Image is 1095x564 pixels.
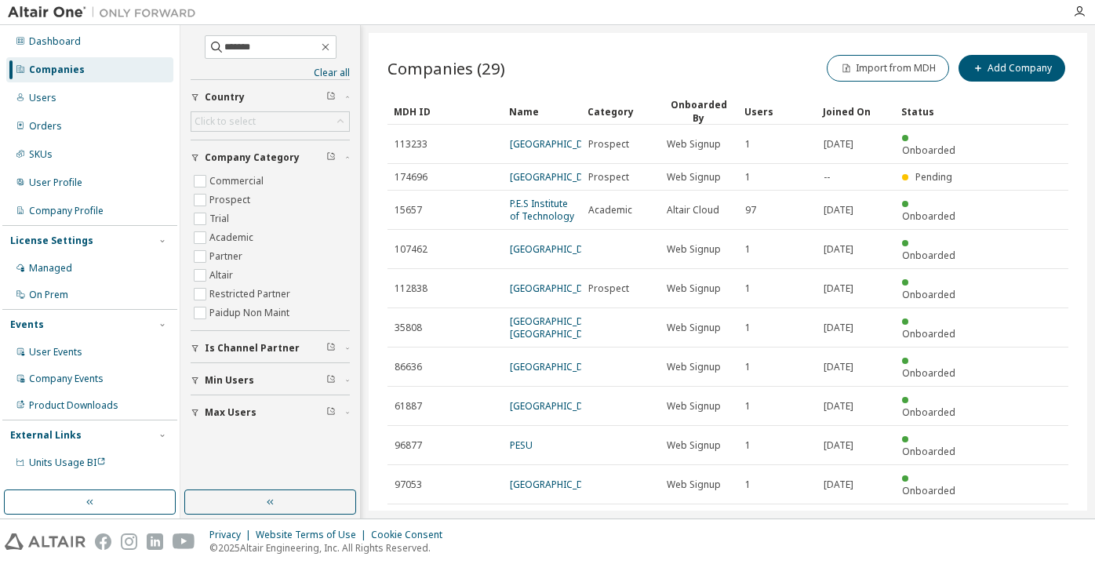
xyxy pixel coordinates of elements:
[510,360,604,373] a: [GEOGRAPHIC_DATA]
[10,235,93,247] div: License Settings
[371,529,452,541] div: Cookie Consent
[395,204,422,217] span: 15657
[824,439,853,452] span: [DATE]
[745,478,751,491] span: 1
[395,171,427,184] span: 174696
[209,266,236,285] label: Altair
[191,80,350,115] button: Country
[191,140,350,175] button: Company Category
[824,361,853,373] span: [DATE]
[256,529,371,541] div: Website Terms of Use
[29,373,104,385] div: Company Events
[209,304,293,322] label: Paidup Non Maint
[824,204,853,217] span: [DATE]
[29,92,56,104] div: Users
[745,322,751,334] span: 1
[959,55,1065,82] button: Add Company
[209,247,246,266] label: Partner
[10,429,82,442] div: External Links
[209,172,267,191] label: Commercial
[510,438,533,452] a: PESU
[667,400,721,413] span: Web Signup
[326,374,336,387] span: Clear filter
[824,243,853,256] span: [DATE]
[667,243,721,256] span: Web Signup
[510,315,606,340] a: [GEOGRAPHIC_DATA], [GEOGRAPHIC_DATA]
[191,331,350,366] button: Is Channel Partner
[745,282,751,295] span: 1
[588,204,632,217] span: Academic
[209,209,232,228] label: Trial
[667,322,721,334] span: Web Signup
[191,363,350,398] button: Min Users
[902,406,955,419] span: Onboarded
[902,445,955,458] span: Onboarded
[173,533,195,550] img: youtube.svg
[510,399,604,413] a: [GEOGRAPHIC_DATA]
[29,399,118,412] div: Product Downloads
[29,346,82,358] div: User Events
[745,171,751,184] span: 1
[205,406,256,419] span: Max Users
[902,249,955,262] span: Onboarded
[29,456,106,469] span: Units Usage BI
[326,151,336,164] span: Clear filter
[588,99,653,124] div: Category
[395,322,422,334] span: 35808
[205,342,300,355] span: Is Channel Partner
[29,64,85,76] div: Companies
[667,204,719,217] span: Altair Cloud
[823,99,889,124] div: Joined On
[745,204,756,217] span: 97
[510,137,604,151] a: [GEOGRAPHIC_DATA]
[29,120,62,133] div: Orders
[902,327,955,340] span: Onboarded
[824,282,853,295] span: [DATE]
[395,361,422,373] span: 86636
[29,289,68,301] div: On Prem
[745,138,751,151] span: 1
[395,243,427,256] span: 107462
[29,262,72,275] div: Managed
[209,541,452,555] p: © 2025 Altair Engineering, Inc. All Rights Reserved.
[510,197,574,223] a: P.E.S Institute of Technology
[8,5,204,20] img: Altair One
[902,484,955,497] span: Onboarded
[29,205,104,217] div: Company Profile
[121,533,137,550] img: instagram.svg
[667,439,721,452] span: Web Signup
[29,35,81,48] div: Dashboard
[195,115,256,128] div: Click to select
[588,282,629,295] span: Prospect
[745,243,751,256] span: 1
[902,144,955,157] span: Onboarded
[326,91,336,104] span: Clear filter
[666,98,732,125] div: Onboarded By
[510,242,604,256] a: [GEOGRAPHIC_DATA]
[824,138,853,151] span: [DATE]
[5,533,85,550] img: altair_logo.svg
[510,478,604,491] a: [GEOGRAPHIC_DATA]
[326,342,336,355] span: Clear filter
[209,285,293,304] label: Restricted Partner
[395,439,422,452] span: 96877
[395,400,422,413] span: 61887
[10,318,44,331] div: Events
[395,138,427,151] span: 113233
[395,282,427,295] span: 112838
[191,112,349,131] div: Click to select
[667,171,721,184] span: Web Signup
[745,361,751,373] span: 1
[745,400,751,413] span: 1
[95,533,111,550] img: facebook.svg
[744,99,810,124] div: Users
[387,57,505,79] span: Companies (29)
[147,533,163,550] img: linkedin.svg
[667,478,721,491] span: Web Signup
[824,478,853,491] span: [DATE]
[667,361,721,373] span: Web Signup
[509,99,575,124] div: Name
[667,282,721,295] span: Web Signup
[209,529,256,541] div: Privacy
[902,366,955,380] span: Onboarded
